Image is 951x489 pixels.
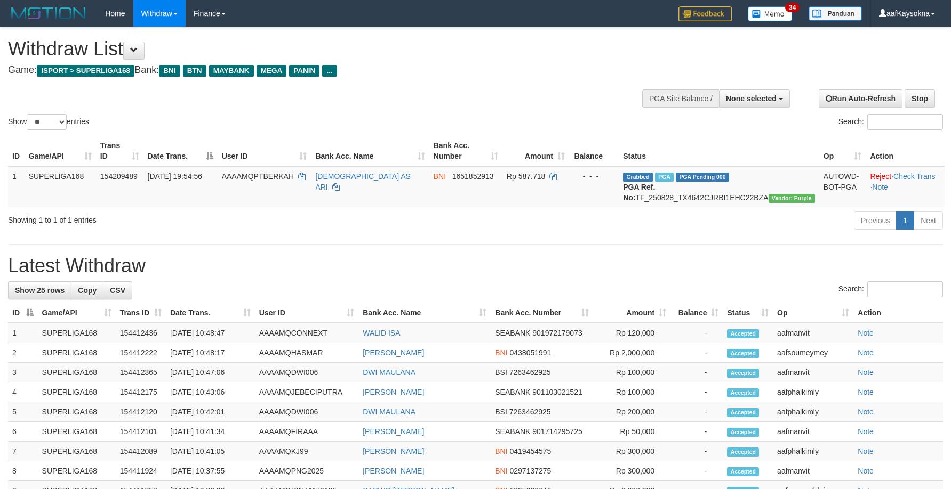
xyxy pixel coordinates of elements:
span: Copy 0297137275 to clipboard [510,467,552,475]
span: BNI [495,447,507,455]
th: Status: activate to sort column ascending [723,303,773,323]
th: Game/API: activate to sort column ascending [25,136,96,166]
td: SUPERLIGA168 [38,323,116,343]
td: aafmanvit [773,363,853,382]
th: Amount: activate to sort column ascending [593,303,670,323]
td: [DATE] 10:47:06 [166,363,255,382]
div: Showing 1 to 1 of 1 entries [8,210,388,225]
a: [PERSON_NAME] [363,388,424,396]
label: Search: [838,114,943,130]
td: Rp 100,000 [593,382,670,402]
label: Search: [838,281,943,297]
div: PGA Site Balance / [642,89,719,108]
span: CSV [110,286,125,295]
a: [PERSON_NAME] [363,447,424,455]
td: aafphalkimly [773,442,853,461]
td: - [670,461,723,481]
th: Op: activate to sort column ascending [773,303,853,323]
td: AAAAMQJEBECIPUTRA [255,382,358,402]
td: [DATE] 10:41:34 [166,422,255,442]
td: Rp 200,000 [593,402,670,422]
a: Note [858,427,874,436]
th: User ID: activate to sort column ascending [218,136,311,166]
img: Button%20Memo.svg [748,6,793,21]
td: AAAAMQHASMAR [255,343,358,363]
span: Copy 901714295725 to clipboard [532,427,582,436]
span: BSI [495,407,507,416]
td: 1 [8,323,38,343]
td: TF_250828_TX4642CJRBI1EHC22BZA [619,166,819,207]
td: AAAAMQDWI006 [255,363,358,382]
td: 154411924 [116,461,166,481]
td: 154412120 [116,402,166,422]
td: SUPERLIGA168 [38,422,116,442]
span: ISPORT > SUPERLIGA168 [37,65,134,77]
td: aafmanvit [773,422,853,442]
td: [DATE] 10:43:06 [166,382,255,402]
td: SUPERLIGA168 [25,166,96,207]
td: 2 [8,343,38,363]
span: BNI [159,65,180,77]
td: Rp 2,000,000 [593,343,670,363]
td: - [670,323,723,343]
a: Run Auto-Refresh [819,89,902,108]
span: BNI [434,172,446,181]
td: 154412365 [116,363,166,382]
th: Amount: activate to sort column ascending [502,136,569,166]
a: Note [858,467,874,475]
td: aafmanvit [773,323,853,343]
td: Rp 120,000 [593,323,670,343]
a: Note [858,407,874,416]
span: PANIN [289,65,319,77]
td: [DATE] 10:48:47 [166,323,255,343]
th: Date Trans.: activate to sort column descending [143,136,218,166]
td: Rp 300,000 [593,461,670,481]
div: - - - [573,171,614,182]
span: BNI [495,467,507,475]
a: Note [872,183,888,191]
a: Note [858,329,874,337]
th: Trans ID: activate to sort column ascending [116,303,166,323]
span: MAYBANK [209,65,254,77]
td: SUPERLIGA168 [38,402,116,422]
span: Show 25 rows [15,286,65,295]
td: - [670,382,723,402]
h4: Game: Bank: [8,65,624,76]
a: WALID ISA [363,329,400,337]
th: User ID: activate to sort column ascending [255,303,358,323]
td: aafsoumeymey [773,343,853,363]
a: Next [914,211,943,230]
th: Balance: activate to sort column ascending [670,303,723,323]
td: aafmanvit [773,461,853,481]
img: Feedback.jpg [678,6,732,21]
a: CSV [103,281,132,299]
a: Copy [71,281,103,299]
span: Accepted [727,329,759,338]
span: Accepted [727,408,759,417]
span: MEGA [257,65,287,77]
span: Copy [78,286,97,295]
th: Balance [569,136,619,166]
span: Copy 0438051991 to clipboard [510,348,552,357]
a: [PERSON_NAME] [363,427,424,436]
span: Copy 7263462925 to clipboard [509,368,551,377]
span: Copy 901103021521 to clipboard [532,388,582,396]
th: Bank Acc. Name: activate to sort column ascending [311,136,429,166]
td: Rp 50,000 [593,422,670,442]
span: Vendor URL: https://trx4.1velocity.biz [769,194,815,203]
span: Accepted [727,428,759,437]
span: Copy 0419454575 to clipboard [510,447,552,455]
td: 5 [8,402,38,422]
span: SEABANK [495,329,530,337]
input: Search: [867,281,943,297]
th: Date Trans.: activate to sort column ascending [166,303,255,323]
span: AAAAMQPTBERKAH [222,172,294,181]
a: [PERSON_NAME] [363,467,424,475]
td: Rp 100,000 [593,363,670,382]
td: · · [866,166,945,207]
span: None selected [726,94,777,103]
td: 8 [8,461,38,481]
td: AAAAMQDWI006 [255,402,358,422]
td: 1 [8,166,25,207]
img: MOTION_logo.png [8,5,89,21]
